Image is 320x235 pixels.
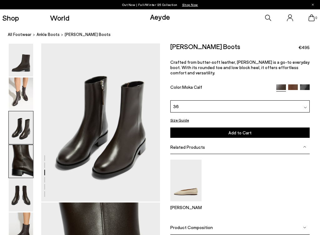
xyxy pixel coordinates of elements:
a: ankle boots [37,31,60,38]
div: Color: [170,84,272,92]
p: [PERSON_NAME] [170,205,202,210]
img: Vincent Ankle Boots - Image 4 [9,145,33,178]
span: 36 [173,103,179,110]
img: Vincent Ankle Boots - Image 2 [9,77,33,110]
img: Vincent Ankle Boots - Image 3 [9,111,33,144]
span: Add to Cart [228,130,252,135]
button: Add to Cart [170,127,310,138]
span: [PERSON_NAME] Boots [65,31,111,38]
span: Product Composition [170,225,213,230]
a: Aeyde [150,12,170,21]
img: svg%3E [303,145,306,148]
img: svg%3E [304,106,307,109]
span: Related Products [170,144,205,150]
a: World [50,14,69,22]
img: Vincent Ankle Boots - Image 1 [9,44,33,77]
a: Kirsten Ballet Flats [PERSON_NAME] [170,197,202,210]
button: Size Guide [170,117,189,123]
img: svg%3E [303,226,306,229]
span: Navigate to /collections/new-in [182,3,198,7]
a: 0 [308,14,315,21]
img: Kirsten Ballet Flats [170,160,202,201]
a: All Footwear [8,31,32,38]
span: €495 [298,44,310,51]
span: ankle boots [37,32,60,37]
img: Vincent Ankle Boots - Image 5 [9,179,33,212]
p: Out Now | Fall/Winter ‘25 Collection [122,2,198,8]
h2: [PERSON_NAME] Boots [170,43,240,50]
span: Crafted from butter-soft leather, [PERSON_NAME] is a go-to everyday boot. With its rounded toe an... [170,59,309,75]
a: Shop [2,14,19,22]
span: 0 [315,16,318,20]
nav: breadcrumb [8,26,320,43]
span: Moka Calf [182,84,202,90]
